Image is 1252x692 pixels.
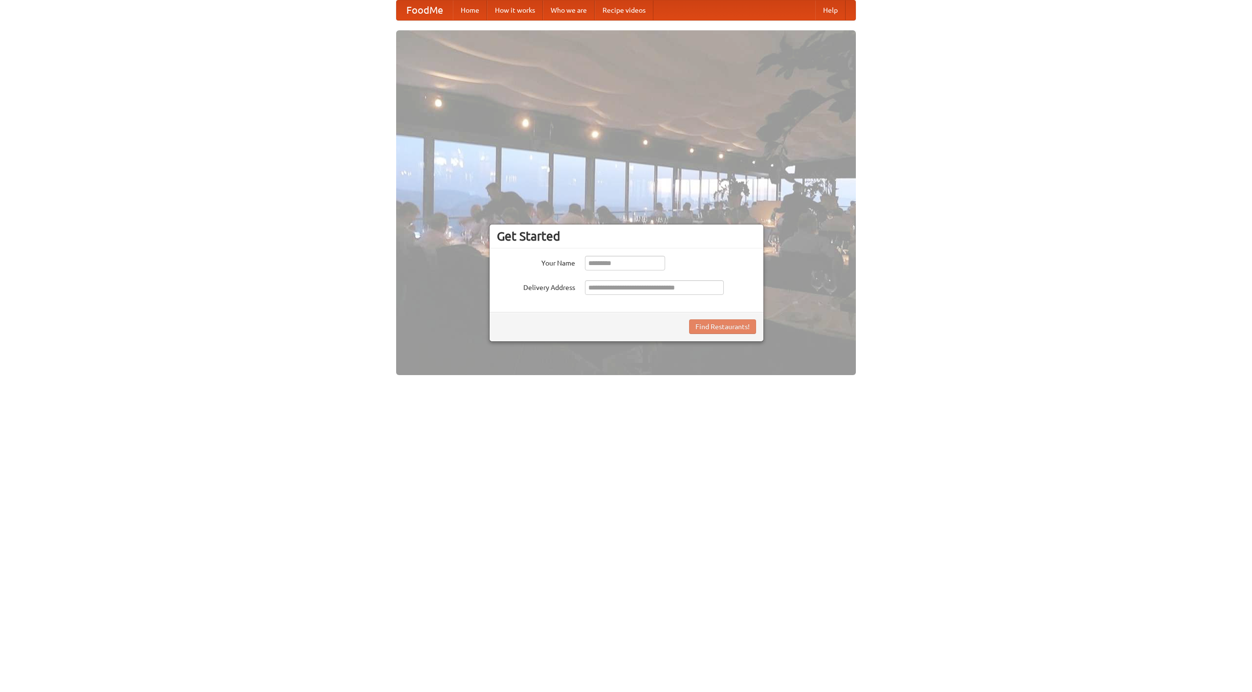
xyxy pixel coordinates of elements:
a: Recipe videos [595,0,653,20]
a: Help [815,0,846,20]
a: Home [453,0,487,20]
a: How it works [487,0,543,20]
label: Delivery Address [497,280,575,292]
button: Find Restaurants! [689,319,756,334]
a: FoodMe [397,0,453,20]
label: Your Name [497,256,575,268]
h3: Get Started [497,229,756,244]
a: Who we are [543,0,595,20]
